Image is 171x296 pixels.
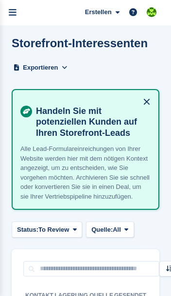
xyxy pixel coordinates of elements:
[12,222,82,238] button: Status: To Review
[20,144,151,201] p: Alle Lead-Formulareinreichungen von Ihrer Website werden hier mit dem nötigen Kontext angezeigt, ...
[91,225,113,235] span: Quelle:
[85,7,112,17] span: Erstellen
[147,7,156,17] img: Stefano
[38,225,69,235] span: To Review
[23,63,58,73] span: Exportieren
[113,225,121,235] span: All
[17,225,38,235] span: Status:
[32,106,151,139] h4: Handeln Sie mit potenziellen Kunden auf Ihren Storefront-Leads
[12,37,148,50] h1: Storefront-Interessenten
[12,59,69,75] button: Exportieren
[86,222,134,238] button: Quelle: All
